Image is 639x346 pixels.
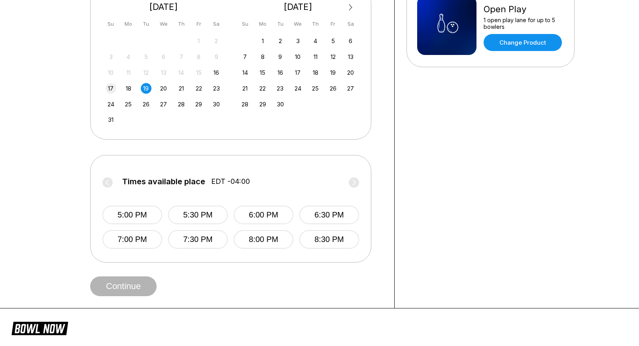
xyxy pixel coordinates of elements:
div: Choose Tuesday, September 16th, 2025 [275,67,285,78]
div: Choose Friday, September 19th, 2025 [328,67,338,78]
div: Choose Monday, August 25th, 2025 [123,99,134,110]
div: Not available Saturday, August 9th, 2025 [211,51,222,62]
div: Choose Saturday, September 13th, 2025 [345,51,356,62]
div: Choose Saturday, September 6th, 2025 [345,36,356,46]
div: Choose Sunday, September 7th, 2025 [240,51,250,62]
div: Su [240,19,250,29]
div: Sa [345,19,356,29]
button: 5:00 PM [102,206,162,224]
div: Choose Tuesday, September 30th, 2025 [275,99,285,110]
button: 7:00 PM [102,230,162,249]
div: Mo [123,19,134,29]
div: Choose Friday, September 12th, 2025 [328,51,338,62]
div: Choose Monday, September 1st, 2025 [257,36,268,46]
div: month 2025-08 [104,35,223,125]
button: 7:30 PM [168,230,228,249]
div: Choose Saturday, August 16th, 2025 [211,67,222,78]
button: Next Month [344,1,357,14]
div: Not available Thursday, August 14th, 2025 [176,67,187,78]
div: Choose Wednesday, September 3rd, 2025 [293,36,303,46]
div: [DATE] [237,2,359,12]
div: Choose Wednesday, September 10th, 2025 [293,51,303,62]
div: Choose Wednesday, September 17th, 2025 [293,67,303,78]
div: Choose Sunday, August 24th, 2025 [106,99,116,110]
div: [DATE] [102,2,225,12]
div: Not available Friday, August 15th, 2025 [193,67,204,78]
div: Choose Tuesday, September 2nd, 2025 [275,36,285,46]
div: We [158,19,169,29]
div: Choose Sunday, September 14th, 2025 [240,67,250,78]
button: 6:30 PM [299,206,359,224]
div: Not available Tuesday, August 5th, 2025 [141,51,151,62]
span: EDT -04:00 [211,177,250,186]
div: Choose Monday, September 15th, 2025 [257,67,268,78]
div: Choose Thursday, August 28th, 2025 [176,99,187,110]
div: Fr [328,19,338,29]
div: Choose Thursday, September 25th, 2025 [310,83,321,94]
span: Times available place [122,177,205,186]
div: Not available Sunday, August 10th, 2025 [106,67,116,78]
div: Tu [141,19,151,29]
div: Choose Saturday, September 20th, 2025 [345,67,356,78]
div: Not available Monday, August 4th, 2025 [123,51,134,62]
div: Choose Sunday, September 21st, 2025 [240,83,250,94]
div: Not available Monday, August 11th, 2025 [123,67,134,78]
div: Tu [275,19,285,29]
div: Choose Tuesday, September 23rd, 2025 [275,83,285,94]
div: Choose Sunday, August 17th, 2025 [106,83,116,94]
div: Choose Monday, August 18th, 2025 [123,83,134,94]
button: 6:00 PM [234,206,293,224]
div: Mo [257,19,268,29]
div: Choose Tuesday, August 19th, 2025 [141,83,151,94]
div: Not available Thursday, August 7th, 2025 [176,51,187,62]
div: Choose Tuesday, August 26th, 2025 [141,99,151,110]
div: Choose Thursday, September 4th, 2025 [310,36,321,46]
div: Choose Monday, September 8th, 2025 [257,51,268,62]
div: Choose Monday, September 29th, 2025 [257,99,268,110]
button: 5:30 PM [168,206,228,224]
div: Choose Thursday, September 11th, 2025 [310,51,321,62]
div: We [293,19,303,29]
div: Choose Saturday, August 23rd, 2025 [211,83,222,94]
div: Choose Sunday, August 31st, 2025 [106,114,116,125]
a: Change Product [484,34,562,51]
div: Choose Tuesday, September 9th, 2025 [275,51,285,62]
div: Su [106,19,116,29]
div: Choose Wednesday, August 20th, 2025 [158,83,169,94]
button: 8:30 PM [299,230,359,249]
div: Th [310,19,321,29]
div: Choose Thursday, August 21st, 2025 [176,83,187,94]
div: Choose Friday, August 29th, 2025 [193,99,204,110]
div: Choose Wednesday, August 27th, 2025 [158,99,169,110]
div: Open Play [484,4,564,15]
div: Choose Monday, September 22nd, 2025 [257,83,268,94]
div: Not available Friday, August 1st, 2025 [193,36,204,46]
div: Choose Friday, September 5th, 2025 [328,36,338,46]
div: Choose Friday, August 22nd, 2025 [193,83,204,94]
div: Choose Saturday, September 27th, 2025 [345,83,356,94]
div: Choose Thursday, September 18th, 2025 [310,67,321,78]
div: Th [176,19,187,29]
button: 8:00 PM [234,230,293,249]
div: month 2025-09 [239,35,357,110]
div: Fr [193,19,204,29]
div: Choose Wednesday, September 24th, 2025 [293,83,303,94]
div: Not available Wednesday, August 6th, 2025 [158,51,169,62]
div: Choose Friday, September 26th, 2025 [328,83,338,94]
div: Not available Saturday, August 2nd, 2025 [211,36,222,46]
div: Not available Sunday, August 3rd, 2025 [106,51,116,62]
div: Not available Friday, August 8th, 2025 [193,51,204,62]
div: 1 open play lane for up to 5 bowlers [484,17,564,30]
div: Not available Tuesday, August 12th, 2025 [141,67,151,78]
div: Choose Saturday, August 30th, 2025 [211,99,222,110]
div: Not available Wednesday, August 13th, 2025 [158,67,169,78]
div: Sa [211,19,222,29]
div: Choose Sunday, September 28th, 2025 [240,99,250,110]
